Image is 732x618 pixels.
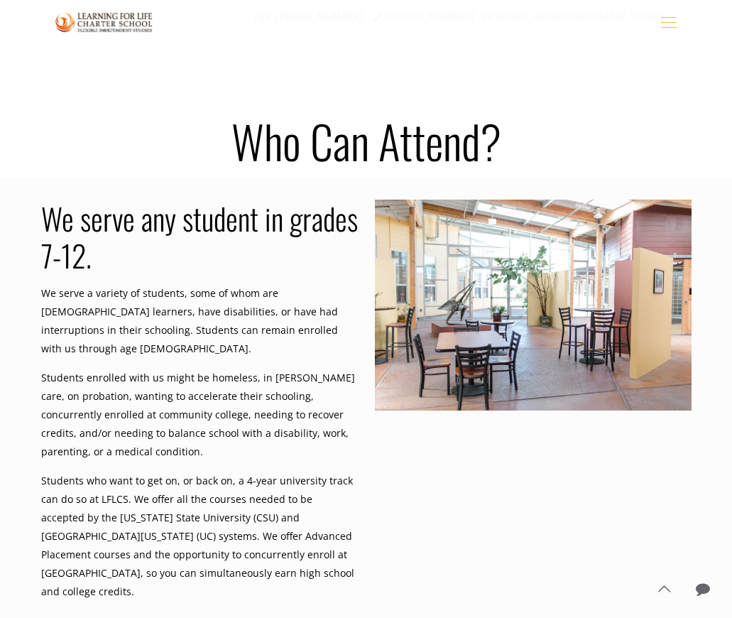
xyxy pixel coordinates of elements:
p: Students who want to get on, or back on, a 4-year university track can do so at LFLCS. We offer a... [41,472,358,601]
img: Who Can Attend? [55,10,153,35]
a: Back to top icon [649,574,679,604]
p: Students enrolled with us might be homeless, in [PERSON_NAME] care, on probation, wanting to acce... [41,369,358,461]
h1: Who Can Attend? [33,118,700,163]
a: mobile menu [657,9,681,33]
p: We serve a variety of students, some of whom are [DEMOGRAPHIC_DATA] learners, have disabilities, ... [41,284,358,358]
img: Who Can Attend? [375,200,692,411]
h2: We serve any student in grades 7-12. [41,200,358,273]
